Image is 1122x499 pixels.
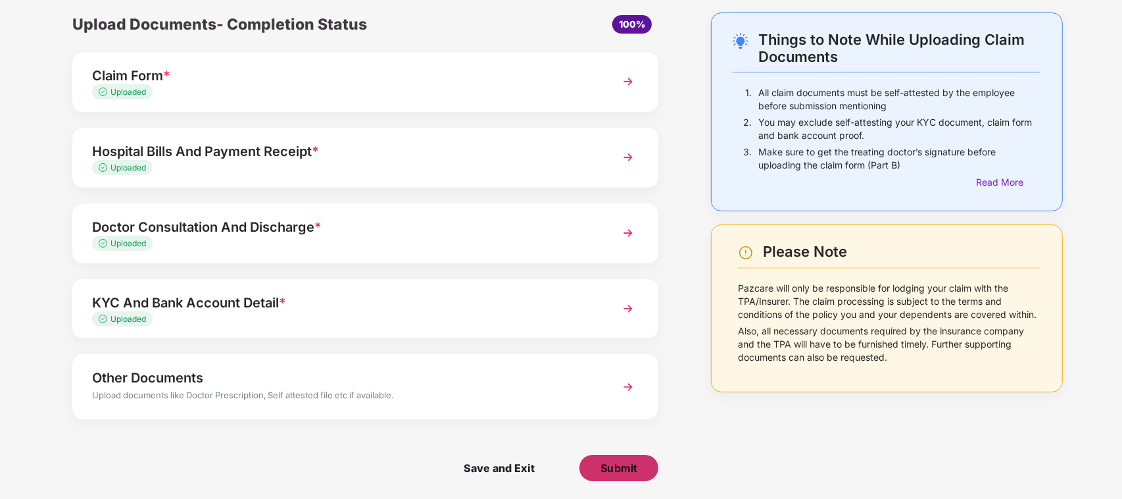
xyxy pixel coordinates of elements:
[110,163,146,172] span: Uploaded
[99,315,110,323] img: svg+xml;base64,PHN2ZyB4bWxucz0iaHR0cDovL3d3dy53My5vcmcvMjAwMC9zdmciIHdpZHRoPSIxMy4zMzMiIGhlaWdodD...
[738,325,1040,364] p: Also, all necessary documents required by the insurance company and the TPA will have to be furni...
[758,145,1040,172] p: Make sure to get the treating doctor’s signature before uploading the claim form (Part B)
[738,245,754,261] img: svg+xml;base64,PHN2ZyBpZD0iV2FybmluZ18tXzI0eDI0IiBkYXRhLW5hbWU9Ildhcm5pbmcgLSAyNHgyNCIgeG1sbnM9Im...
[738,282,1040,321] p: Pazcare will only be responsible for lodging your claim with the TPA/Insurer. The claim processin...
[758,31,1040,65] div: Things to Note While Uploading Claim Documents
[733,33,748,49] img: svg+xml;base64,PHN2ZyB4bWxucz0iaHR0cDovL3d3dy53My5vcmcvMjAwMC9zdmciIHdpZHRoPSIyNC4wOTMiIGhlaWdodD...
[616,375,640,399] img: svg+xml;base64,PHN2ZyBpZD0iTmV4dCIgeG1sbnM9Imh0dHA6Ly93d3cudzMub3JnLzIwMDAvc3ZnIiB3aWR0aD0iMzYiIG...
[110,314,146,324] span: Uploaded
[110,238,146,248] span: Uploaded
[763,243,1040,261] div: Please Note
[92,367,593,388] div: Other Documents
[99,239,110,248] img: svg+xml;base64,PHN2ZyB4bWxucz0iaHR0cDovL3d3dy53My5vcmcvMjAwMC9zdmciIHdpZHRoPSIxMy4zMzMiIGhlaWdodD...
[99,88,110,96] img: svg+xml;base64,PHN2ZyB4bWxucz0iaHR0cDovL3d3dy53My5vcmcvMjAwMC9zdmciIHdpZHRoPSIxMy4zMzMiIGhlaWdodD...
[92,141,593,162] div: Hospital Bills And Payment Receipt
[743,116,752,142] p: 2.
[758,86,1040,113] p: All claim documents must be self-attested by the employee before submission mentioning
[758,116,1040,142] p: You may exclude self-attesting your KYC document, claim form and bank account proof.
[616,297,640,321] img: svg+xml;base64,PHN2ZyBpZD0iTmV4dCIgeG1sbnM9Imh0dHA6Ly93d3cudzMub3JnLzIwMDAvc3ZnIiB3aWR0aD0iMzYiIG...
[92,292,593,313] div: KYC And Bank Account Detail
[619,18,645,30] span: 100%
[72,13,463,36] div: Upload Documents- Completion Status
[976,175,1040,190] div: Read More
[579,455,658,481] button: Submit
[745,86,752,113] p: 1.
[92,388,593,406] div: Upload documents like Doctor Prescription, Self attested file etc if available.
[616,221,640,245] img: svg+xml;base64,PHN2ZyBpZD0iTmV4dCIgeG1sbnM9Imh0dHA6Ly93d3cudzMub3JnLzIwMDAvc3ZnIiB3aWR0aD0iMzYiIG...
[92,65,593,86] div: Claim Form
[600,461,638,475] span: Submit
[99,163,110,172] img: svg+xml;base64,PHN2ZyB4bWxucz0iaHR0cDovL3d3dy53My5vcmcvMjAwMC9zdmciIHdpZHRoPSIxMy4zMzMiIGhlaWdodD...
[616,145,640,169] img: svg+xml;base64,PHN2ZyBpZD0iTmV4dCIgeG1sbnM9Imh0dHA6Ly93d3cudzMub3JnLzIwMDAvc3ZnIiB3aWR0aD0iMzYiIG...
[451,455,548,481] span: Save and Exit
[616,70,640,93] img: svg+xml;base64,PHN2ZyBpZD0iTmV4dCIgeG1sbnM9Imh0dHA6Ly93d3cudzMub3JnLzIwMDAvc3ZnIiB3aWR0aD0iMzYiIG...
[92,217,593,238] div: Doctor Consultation And Discharge
[743,145,752,172] p: 3.
[110,87,146,97] span: Uploaded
